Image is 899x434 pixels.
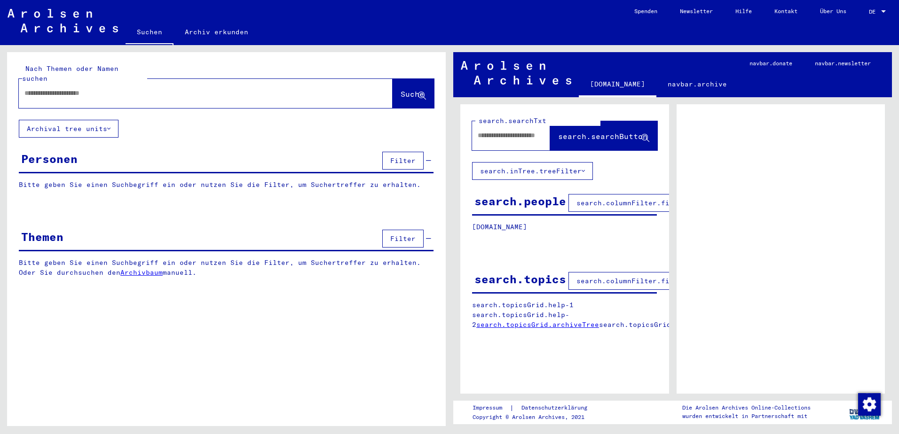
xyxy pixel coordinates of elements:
[472,162,593,180] button: search.inTree.treeFilter
[869,8,879,15] span: DE
[804,52,882,75] a: navbar.newsletter
[120,268,163,277] a: Archivbaum
[738,52,804,75] a: navbar.donate
[550,121,657,150] button: search.searchButton
[173,21,260,43] a: Archiv erkunden
[390,156,416,165] span: Filter
[19,120,118,138] button: Archival tree units
[472,222,657,232] p: [DOMAIN_NAME]
[473,403,510,413] a: Impressum
[656,73,738,95] a: navbar.archive
[576,199,686,207] span: search.columnFilter.filter
[568,272,694,290] button: search.columnFilter.filter
[19,258,434,278] p: Bitte geben Sie einen Suchbegriff ein oder nutzen Sie die Filter, um Suchertreffer zu erhalten. O...
[401,89,424,99] span: Suche
[473,413,599,421] p: Copyright © Arolsen Archives, 2021
[390,234,416,243] span: Filter
[579,73,656,97] a: [DOMAIN_NAME]
[474,271,566,287] div: search.topics
[576,277,686,285] span: search.columnFilter.filter
[858,393,881,416] img: Zustimmung ändern
[847,400,883,424] img: yv_logo.png
[472,300,657,330] p: search.topicsGrid.help-1 search.topicsGrid.help-2 search.topicsGrid.manually.
[126,21,173,45] a: Suchen
[22,64,118,83] mat-label: Nach Themen oder Namen suchen
[474,193,566,209] div: search.people
[476,320,599,329] a: search.topicsGrid.archiveTree
[19,180,434,190] p: Bitte geben Sie einen Suchbegriff ein oder nutzen Sie die Filter, um Suchertreffer zu erhalten.
[393,79,434,108] button: Suche
[8,9,118,32] img: Arolsen_neg.svg
[21,150,78,167] div: Personen
[479,116,546,125] mat-label: search.searchTxt
[682,403,811,412] p: Die Arolsen Archives Online-Collections
[858,393,880,415] div: Zustimmung ändern
[514,403,599,413] a: Datenschutzerklärung
[473,403,599,413] div: |
[568,194,694,212] button: search.columnFilter.filter
[461,61,571,85] img: Arolsen_neg.svg
[21,228,63,245] div: Themen
[682,412,811,420] p: wurden entwickelt in Partnerschaft mit
[558,132,647,141] span: search.searchButton
[382,152,424,170] button: Filter
[382,230,424,248] button: Filter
